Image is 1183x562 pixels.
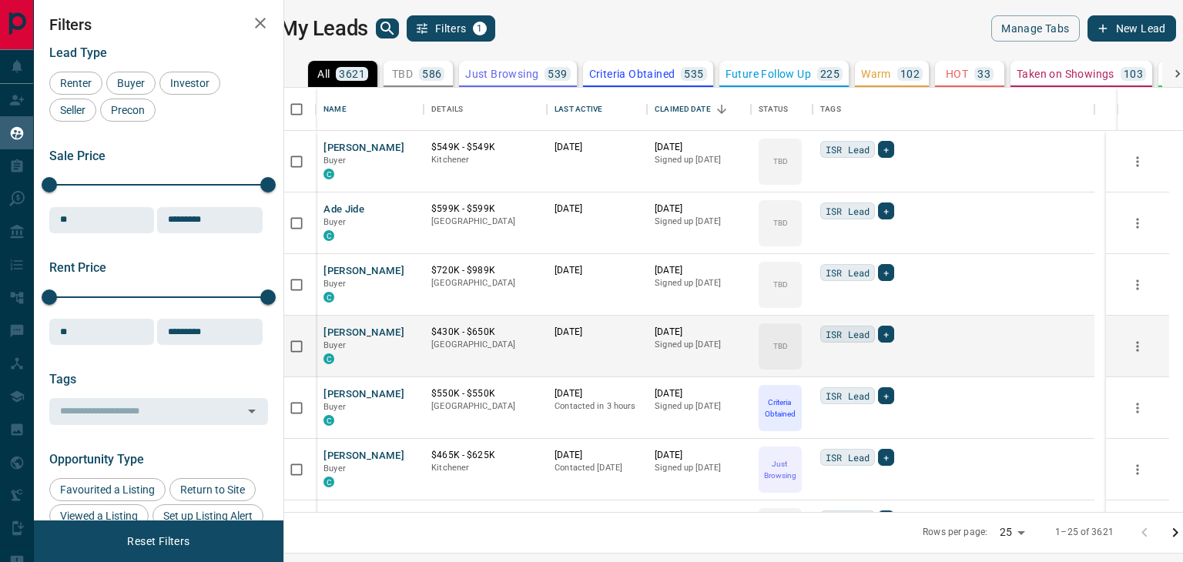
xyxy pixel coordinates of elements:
[555,462,639,474] p: Contacted [DATE]
[883,142,889,157] span: +
[555,510,639,524] p: [DATE]
[323,230,334,241] div: condos.ca
[323,326,404,340] button: [PERSON_NAME]
[407,15,495,42] button: Filters1
[241,400,263,422] button: Open
[49,72,102,95] div: Renter
[1126,212,1149,235] button: more
[589,69,675,79] p: Criteria Obtained
[555,264,639,277] p: [DATE]
[49,45,107,60] span: Lead Type
[883,511,889,527] span: +
[323,477,334,487] div: condos.ca
[655,141,743,154] p: [DATE]
[883,450,889,465] span: +
[49,478,166,501] div: Favourited a Listing
[923,526,987,539] p: Rows per page:
[1126,273,1149,296] button: more
[49,149,106,163] span: Sale Price
[165,77,215,89] span: Investor
[878,326,894,343] div: +
[820,88,841,131] div: Tags
[826,450,870,465] span: ISR Lead
[1124,69,1143,79] p: 103
[555,141,639,154] p: [DATE]
[431,462,539,474] p: Kitchener
[878,141,894,158] div: +
[323,340,346,350] span: Buyer
[376,18,399,38] button: search button
[1126,335,1149,358] button: more
[117,528,199,554] button: Reset Filters
[323,415,334,426] div: condos.ca
[49,15,268,34] h2: Filters
[1126,458,1149,481] button: more
[820,69,839,79] p: 225
[826,388,870,403] span: ISR Lead
[323,264,404,279] button: [PERSON_NAME]
[431,88,463,131] div: Details
[1087,15,1176,42] button: New Lead
[684,69,703,79] p: 535
[883,326,889,342] span: +
[431,141,539,154] p: $549K - $549K
[647,88,751,131] div: Claimed Date
[655,387,743,400] p: [DATE]
[555,449,639,462] p: [DATE]
[323,169,334,179] div: condos.ca
[323,202,364,217] button: Ade Jide
[1126,150,1149,173] button: more
[760,396,800,420] p: Criteria Obtained
[431,154,539,166] p: Kitchener
[655,510,743,524] p: [DATE]
[152,504,263,527] div: Set up Listing Alert
[773,279,788,290] p: TBD
[773,217,788,229] p: TBD
[773,156,788,167] p: TBD
[323,449,404,463] button: [PERSON_NAME]
[316,88,424,131] div: Name
[431,339,539,351] p: [GEOGRAPHIC_DATA]
[465,69,538,79] p: Just Browsing
[323,292,334,303] div: condos.ca
[826,511,870,527] span: ISR Lead
[878,264,894,281] div: +
[726,69,811,79] p: Future Follow Up
[106,72,156,95] div: Buyer
[826,326,870,342] span: ISR Lead
[655,326,743,339] p: [DATE]
[49,452,144,467] span: Opportunity Type
[548,69,567,79] p: 539
[49,260,106,275] span: Rent Price
[431,326,539,339] p: $430K - $650K
[431,216,539,228] p: [GEOGRAPHIC_DATA]
[55,510,143,522] span: Viewed a Listing
[392,69,413,79] p: TBD
[655,154,743,166] p: Signed up [DATE]
[878,202,894,219] div: +
[323,156,346,166] span: Buyer
[323,402,346,412] span: Buyer
[323,353,334,364] div: condos.ca
[555,88,602,131] div: Last Active
[106,104,150,116] span: Precon
[555,387,639,400] p: [DATE]
[946,69,968,79] p: HOT
[339,69,365,79] p: 3621
[751,88,813,131] div: Status
[49,504,149,527] div: Viewed a Listing
[323,141,404,156] button: [PERSON_NAME]
[158,510,258,522] span: Set up Listing Alert
[323,510,404,525] button: [PERSON_NAME]
[100,99,156,122] div: Precon
[431,400,539,413] p: [GEOGRAPHIC_DATA]
[900,69,920,79] p: 102
[474,23,485,34] span: 1
[175,483,250,496] span: Return to Site
[280,16,368,41] h1: My Leads
[711,99,732,120] button: Sort
[655,339,743,351] p: Signed up [DATE]
[323,279,346,289] span: Buyer
[323,463,346,473] span: Buyer
[813,88,1094,131] div: Tags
